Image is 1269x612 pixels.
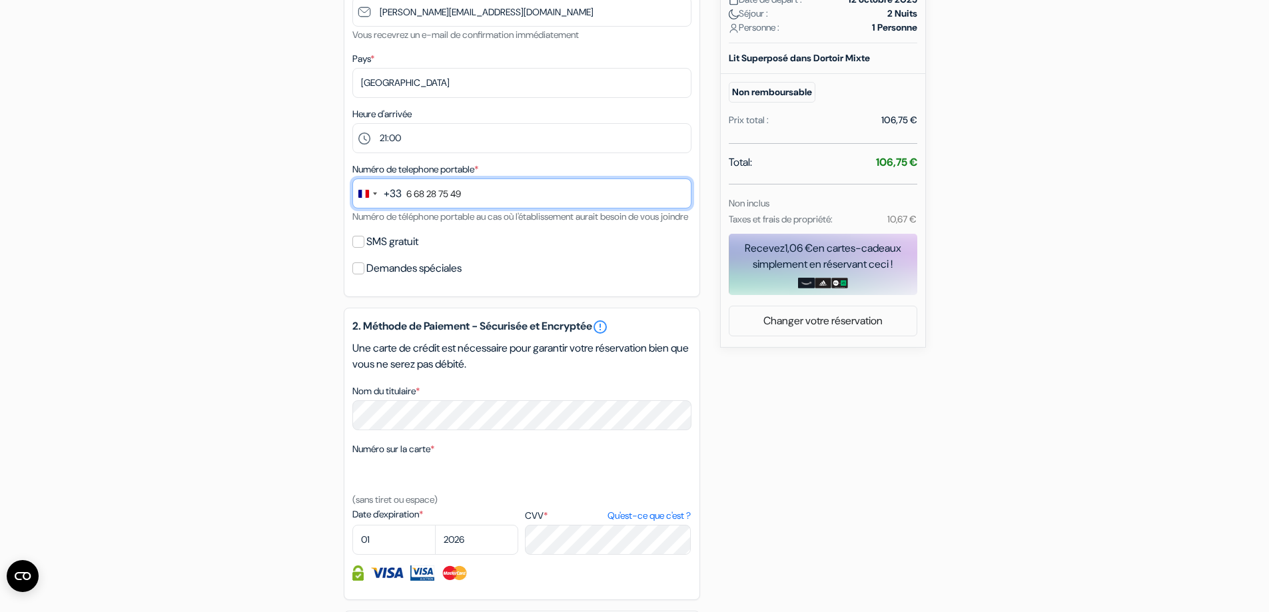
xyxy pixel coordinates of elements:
[729,197,769,209] small: Non inclus
[352,493,438,505] small: (sans tiret ou espace)
[352,162,478,176] label: Numéro de telephone portable
[366,259,462,278] label: Demandes spéciales
[366,232,418,251] label: SMS gratuit
[881,113,917,127] div: 106,75 €
[410,565,434,581] img: Visa Electron
[352,565,364,581] img: Information de carte de crédit entièrement encryptée et sécurisée
[729,52,870,64] b: Lit Superposé dans Dortoir Mixte
[887,7,917,21] strong: 2 Nuits
[729,213,833,225] small: Taxes et frais de propriété:
[887,213,917,225] small: 10,67 €
[592,319,608,335] a: error_outline
[352,384,420,398] label: Nom du titulaire
[525,509,691,523] label: CVV
[353,179,402,208] button: Change country, selected France (+33)
[608,509,691,523] a: Qu'est-ce que c'est ?
[352,178,691,208] input: 6 12 34 56 78
[352,319,691,335] h5: 2. Méthode de Paiement - Sécurisée et Encryptée
[729,308,917,334] a: Changer votre réservation
[729,23,739,33] img: user_icon.svg
[729,113,769,127] div: Prix total :
[729,21,779,35] span: Personne :
[352,507,518,521] label: Date d'expiration
[872,21,917,35] strong: 1 Personne
[729,7,768,21] span: Séjour :
[831,278,848,288] img: uber-uber-eats-card.png
[729,240,917,272] div: Recevez en cartes-cadeaux simplement en réservant ceci !
[352,107,412,121] label: Heure d'arrivée
[7,560,39,592] button: Ouvrir le widget CMP
[876,155,917,169] strong: 106,75 €
[729,82,815,103] small: Non remboursable
[352,340,691,372] p: Une carte de crédit est nécessaire pour garantir votre réservation bien que vous ne serez pas déb...
[352,52,374,66] label: Pays
[441,565,468,581] img: Master Card
[729,9,739,19] img: moon.svg
[785,241,813,255] span: 1,06 €
[352,29,579,41] small: Vous recevrez un e-mail de confirmation immédiatement
[729,154,752,170] span: Total:
[798,278,815,288] img: amazon-card-no-text.png
[352,442,434,456] label: Numéro sur la carte
[370,565,404,581] img: Visa
[352,210,688,222] small: Numéro de téléphone portable au cas où l'établissement aurait besoin de vous joindre
[384,186,402,202] div: +33
[815,278,831,288] img: adidas-card.png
